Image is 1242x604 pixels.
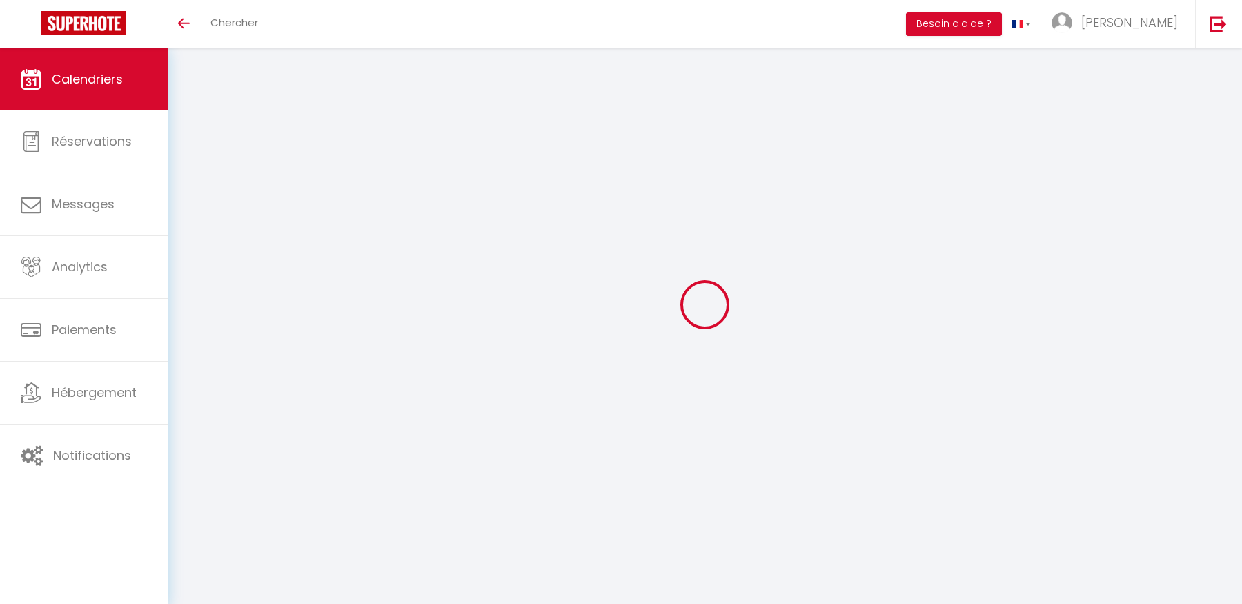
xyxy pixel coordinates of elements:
span: Notifications [53,447,131,464]
span: Messages [52,195,115,213]
img: logout [1210,15,1227,32]
span: Hébergement [52,384,137,401]
span: Chercher [210,15,258,30]
span: Paiements [52,321,117,338]
button: Besoin d'aide ? [906,12,1002,36]
span: Réservations [52,133,132,150]
span: Calendriers [52,70,123,88]
span: [PERSON_NAME] [1081,14,1178,31]
img: Super Booking [41,11,126,35]
span: Analytics [52,258,108,275]
img: ... [1052,12,1072,33]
